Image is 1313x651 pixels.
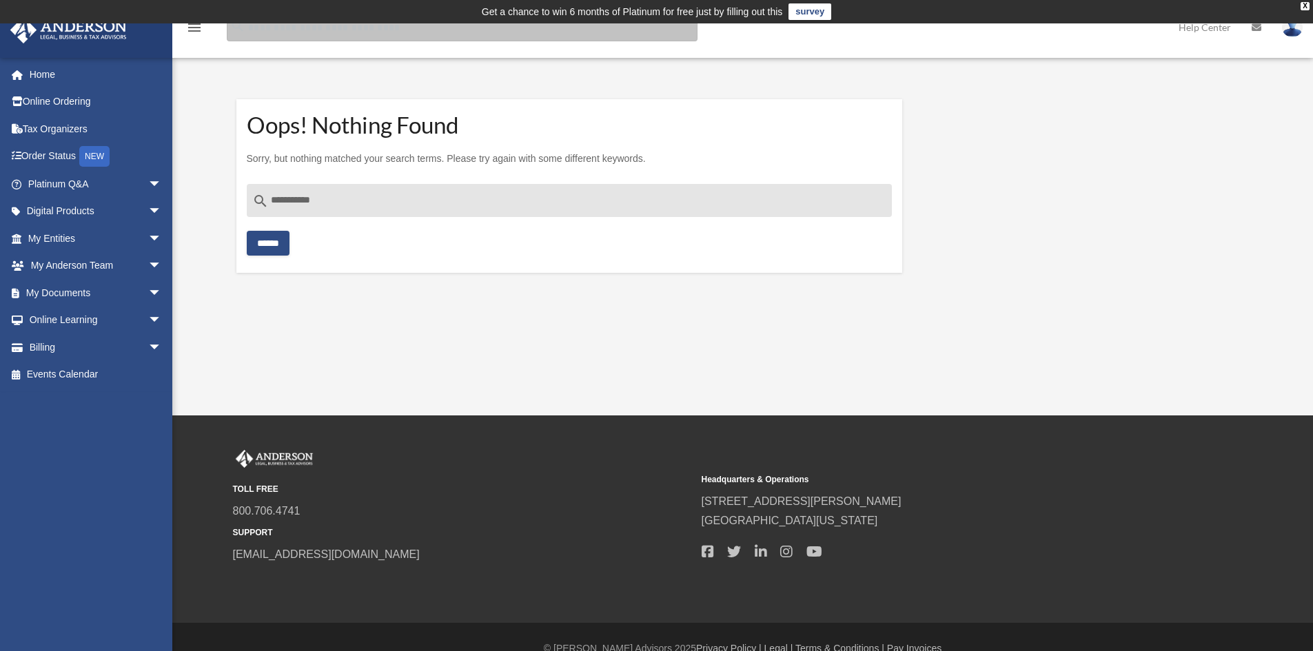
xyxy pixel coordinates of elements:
[10,333,183,361] a: Billingarrow_drop_down
[148,307,176,335] span: arrow_drop_down
[788,3,831,20] a: survey
[233,450,316,468] img: Anderson Advisors Platinum Portal
[148,198,176,226] span: arrow_drop_down
[10,252,183,280] a: My Anderson Teamarrow_drop_down
[702,473,1161,487] small: Headquarters & Operations
[482,3,783,20] div: Get a chance to win 6 months of Platinum for free just by filling out this
[148,333,176,362] span: arrow_drop_down
[230,19,245,34] i: search
[233,548,420,560] a: [EMAIL_ADDRESS][DOMAIN_NAME]
[252,193,269,209] i: search
[702,495,902,507] a: [STREET_ADDRESS][PERSON_NAME]
[186,19,203,36] i: menu
[148,225,176,253] span: arrow_drop_down
[702,515,878,526] a: [GEOGRAPHIC_DATA][US_STATE]
[186,24,203,36] a: menu
[10,225,183,252] a: My Entitiesarrow_drop_down
[10,170,183,198] a: Platinum Q&Aarrow_drop_down
[10,361,183,389] a: Events Calendar
[10,88,183,116] a: Online Ordering
[148,170,176,198] span: arrow_drop_down
[148,252,176,280] span: arrow_drop_down
[1282,17,1303,37] img: User Pic
[10,143,183,171] a: Order StatusNEW
[247,116,893,134] h1: Oops! Nothing Found
[233,505,301,517] a: 800.706.4741
[10,198,183,225] a: Digital Productsarrow_drop_down
[148,279,176,307] span: arrow_drop_down
[79,146,110,167] div: NEW
[233,526,692,540] small: SUPPORT
[247,150,893,167] p: Sorry, but nothing matched your search terms. Please try again with some different keywords.
[10,115,183,143] a: Tax Organizers
[10,307,183,334] a: Online Learningarrow_drop_down
[233,482,692,497] small: TOLL FREE
[6,17,131,43] img: Anderson Advisors Platinum Portal
[10,61,176,88] a: Home
[10,279,183,307] a: My Documentsarrow_drop_down
[1301,2,1310,10] div: close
